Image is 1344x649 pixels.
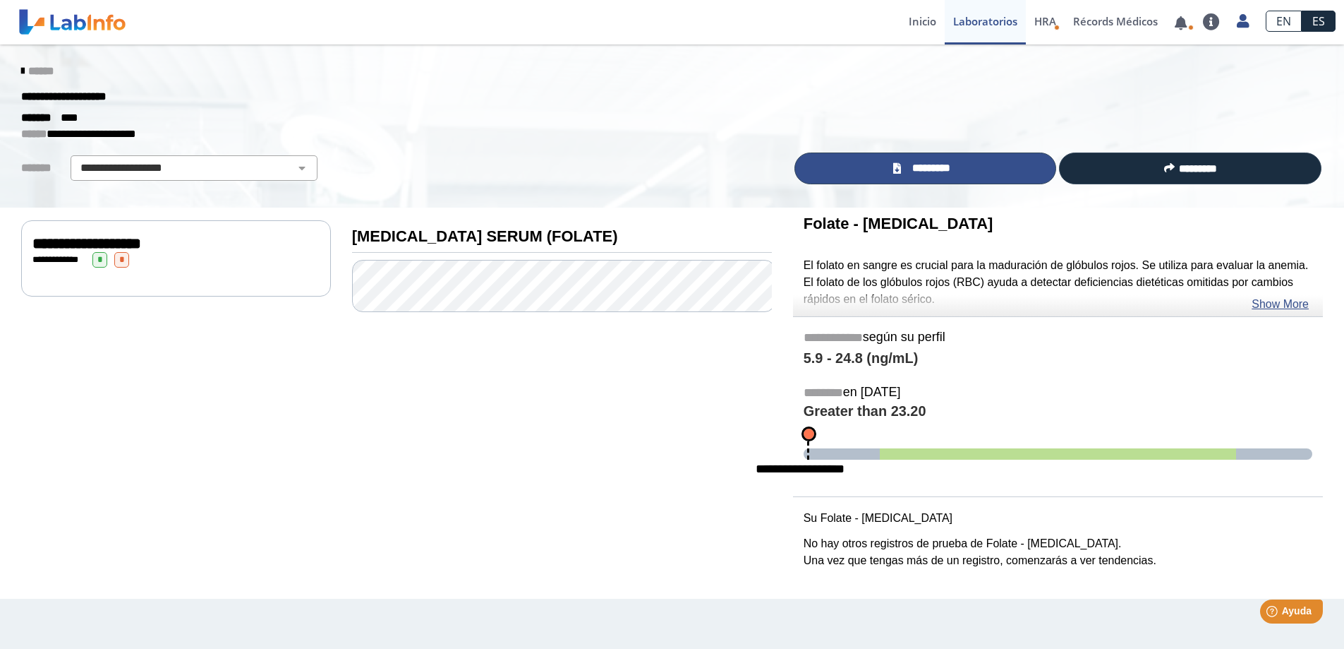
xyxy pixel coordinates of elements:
[1302,11,1336,32] a: ES
[804,535,1312,569] p: No hay otros registros de prueba de Folate - [MEDICAL_DATA]. Una vez que tengas más de un registr...
[804,350,1312,367] h4: 5.9 - 24.8 (ng/mL)
[1252,296,1309,313] a: Show More
[1034,14,1056,28] span: HRA
[1218,594,1328,633] iframe: Help widget launcher
[804,403,1312,421] h4: Greater than 23.20
[804,215,993,232] b: Folate - [MEDICAL_DATA]
[804,257,1312,308] p: El folato en sangre es crucial para la maduración de glóbulos rojos. Se utiliza para evaluar la a...
[804,330,1312,346] h5: según su perfil
[804,385,1312,401] h5: en [DATE]
[804,510,1312,527] p: Su Folate - [MEDICAL_DATA]
[352,227,618,245] b: [MEDICAL_DATA] SERUM (FOLATE)
[1266,11,1302,32] a: EN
